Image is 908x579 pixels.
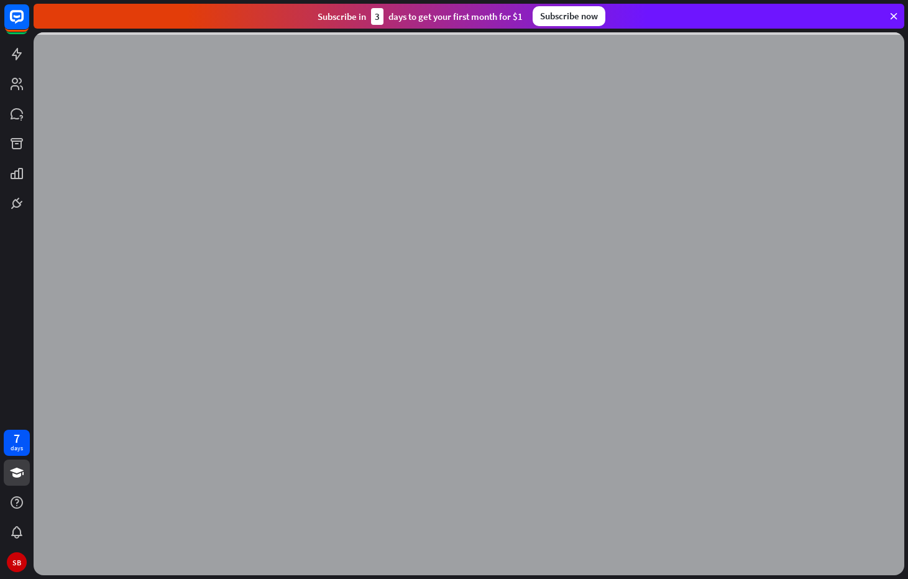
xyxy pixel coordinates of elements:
[14,433,20,444] div: 7
[371,8,383,25] div: 3
[533,6,605,26] div: Subscribe now
[318,8,523,25] div: Subscribe in days to get your first month for $1
[7,552,27,572] div: SB
[11,444,23,453] div: days
[4,430,30,456] a: 7 days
